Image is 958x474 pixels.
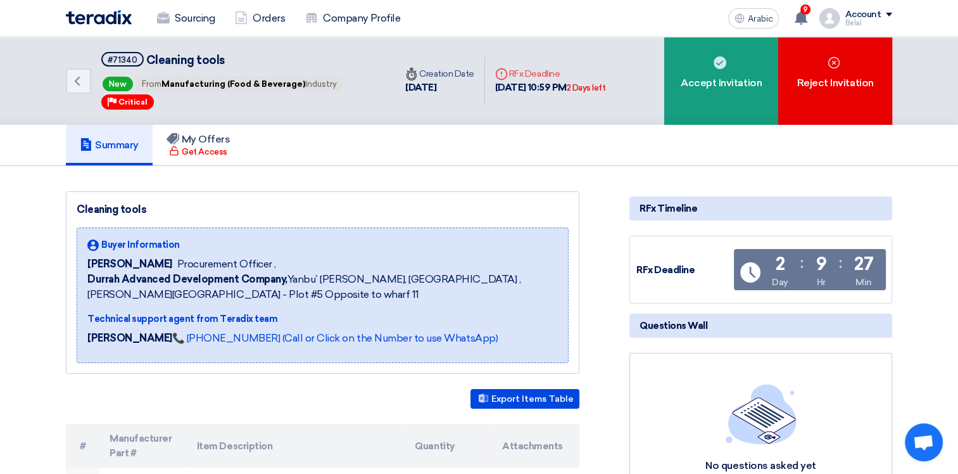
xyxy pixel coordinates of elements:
[845,20,892,27] div: Belal
[470,389,579,409] button: Export Items Table
[772,276,788,289] div: Day
[492,424,579,468] th: Attachments
[405,80,474,95] div: [DATE]
[854,255,873,273] div: 27
[800,252,804,274] div: :
[136,77,343,91] span: From Industry
[653,459,869,473] div: No questions asked yet
[567,82,606,94] div: 2 Days left
[66,424,99,468] th: #
[839,252,842,274] div: :
[491,394,574,404] font: Export Items Table
[146,53,225,67] span: Cleaning tools
[775,255,785,273] div: 2
[726,384,797,444] img: empty_state_list.svg
[147,4,225,32] a: Sourcing
[629,196,892,221] div: RFx Timeline
[905,423,943,461] div: Open chat
[323,11,400,26] font: Company Profile
[182,133,230,145] font: My Offers
[728,8,779,29] button: Arabic
[797,75,874,91] font: Reject Invitation
[253,11,285,26] font: Orders
[77,202,569,217] div: Cleaning tools
[182,146,227,158] font: Get Access
[95,139,139,151] font: Summary
[153,125,244,165] a: My Offers Get Access
[101,238,180,252] span: Buyer Information
[161,79,305,89] span: Manufacturing (Food & Beverage)
[118,98,148,106] span: Critical
[101,52,344,68] h5: Cleaning tools
[817,276,826,289] div: Hr
[66,125,153,165] a: Summary
[172,332,498,344] a: 📞 [PHONE_NUMBER] (Call or Click on the Number to use WhatsApp)
[108,56,137,64] div: #71340
[87,332,172,344] strong: [PERSON_NAME]
[636,263,731,278] div: RFx Deadline
[681,75,762,91] font: Accept Invitation
[66,10,132,25] img: Teradix logo
[187,424,405,468] th: Item Description
[87,273,287,285] b: Durrah Advanced Development Company,
[405,68,474,79] font: Creation Date
[819,8,840,29] img: profile_test.png
[225,4,295,32] a: Orders
[405,424,492,468] th: Quantity
[99,424,187,468] th: Manufacturer Part #
[87,312,558,326] div: Technical support agent from Teradix team
[816,255,826,273] div: 9
[177,257,276,272] span: Procurement Officer ,
[175,11,215,26] font: Sourcing
[855,276,872,289] div: Min
[87,257,172,272] span: [PERSON_NAME]
[640,320,707,331] font: Questions Wall
[747,15,772,23] span: Arabic
[495,68,560,79] font: RFx Deadline
[845,10,881,20] div: Account
[103,77,133,91] span: New
[495,82,567,93] font: [DATE] 10:59 PM
[800,4,810,15] span: 9
[87,273,520,300] font: Yanbu` [PERSON_NAME], [GEOGRAPHIC_DATA] ,[PERSON_NAME][GEOGRAPHIC_DATA] - Plot #5 Opposite to wha...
